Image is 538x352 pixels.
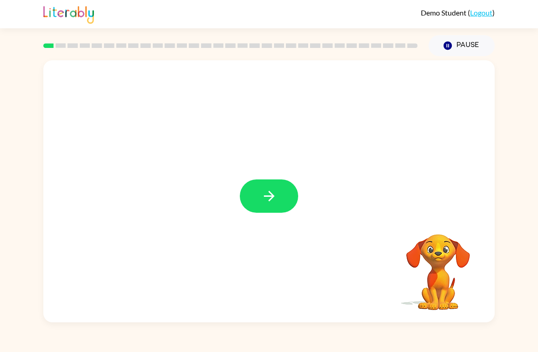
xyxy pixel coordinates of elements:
button: Pause [429,35,495,56]
a: Logout [470,8,492,17]
video: Your browser must support playing .mp4 files to use Literably. Please try using another browser. [393,220,484,311]
img: Literably [43,4,94,24]
div: ( ) [421,8,495,17]
span: Demo Student [421,8,468,17]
